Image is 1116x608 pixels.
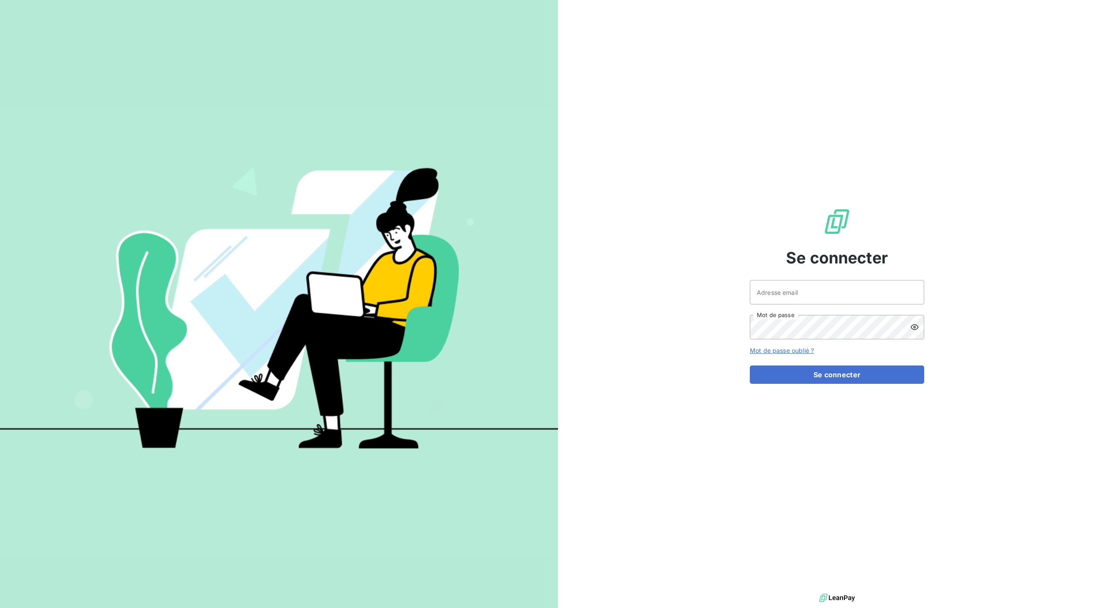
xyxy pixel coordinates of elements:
[786,246,888,270] span: Se connecter
[823,208,851,236] img: Logo LeanPay
[750,280,924,304] input: placeholder
[750,347,814,354] a: Mot de passe oublié ?
[819,591,855,605] img: logo
[750,365,924,384] button: Se connecter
